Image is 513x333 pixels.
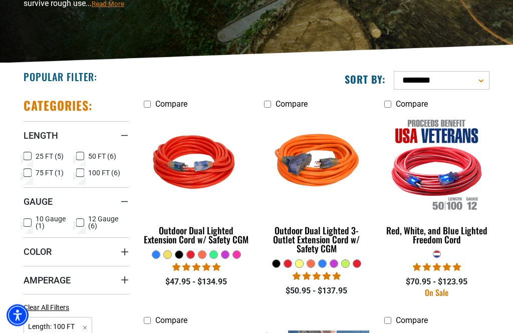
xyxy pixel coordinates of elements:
div: Red, White, and Blue Lighted Freedom Cord [384,226,489,244]
div: Outdoor Dual Lighted Extension Cord w/ Safety CGM [144,226,249,244]
div: Outdoor Dual Lighted 3-Outlet Extension Cord w/ Safety CGM [264,226,369,253]
span: Clear All Filters [24,304,69,312]
span: Compare [155,100,187,109]
span: Compare [276,100,308,109]
span: Color [24,246,52,258]
span: 100 FT (6) [88,170,120,177]
a: Clear All Filters [24,303,73,313]
div: Accessibility Menu [7,304,29,326]
span: Amperage [24,275,71,286]
span: 12 Gauge (6) [88,216,125,230]
a: Red Outdoor Dual Lighted Extension Cord w/ Safety CGM [144,114,249,250]
h2: Popular Filter: [24,71,97,84]
span: Read More [92,1,124,8]
h2: Categories: [24,98,93,114]
a: Length: 100 FT [24,322,92,331]
span: 4.81 stars [172,263,220,272]
div: $70.95 - $123.95 [384,276,489,288]
summary: Gauge [24,188,129,216]
summary: Length [24,122,129,150]
span: 10 Gauge (1) [36,216,72,230]
span: 50 FT (6) [88,153,116,160]
img: Red, White, and Blue Lighted Freedom Cord [383,116,491,213]
span: 25 FT (5) [36,153,64,160]
a: orange Outdoor Dual Lighted 3-Outlet Extension Cord w/ Safety CGM [264,114,369,259]
img: Red [142,116,250,213]
span: Compare [155,316,187,325]
div: $50.95 - $137.95 [264,285,369,297]
a: Red, White, and Blue Lighted Freedom Cord Red, White, and Blue Lighted Freedom Cord [384,114,489,250]
span: Gauge [24,196,53,208]
span: 75 FT (1) [36,170,64,177]
div: $47.95 - $134.95 [144,276,249,288]
label: Sort by: [345,73,386,86]
span: Compare [396,316,428,325]
summary: Color [24,238,129,266]
span: Compare [396,100,428,109]
summary: Amperage [24,266,129,294]
span: Length [24,130,58,142]
div: On Sale [384,289,489,297]
span: 4.95 stars [413,263,461,272]
span: 4.80 stars [293,272,341,281]
img: orange [263,116,371,213]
